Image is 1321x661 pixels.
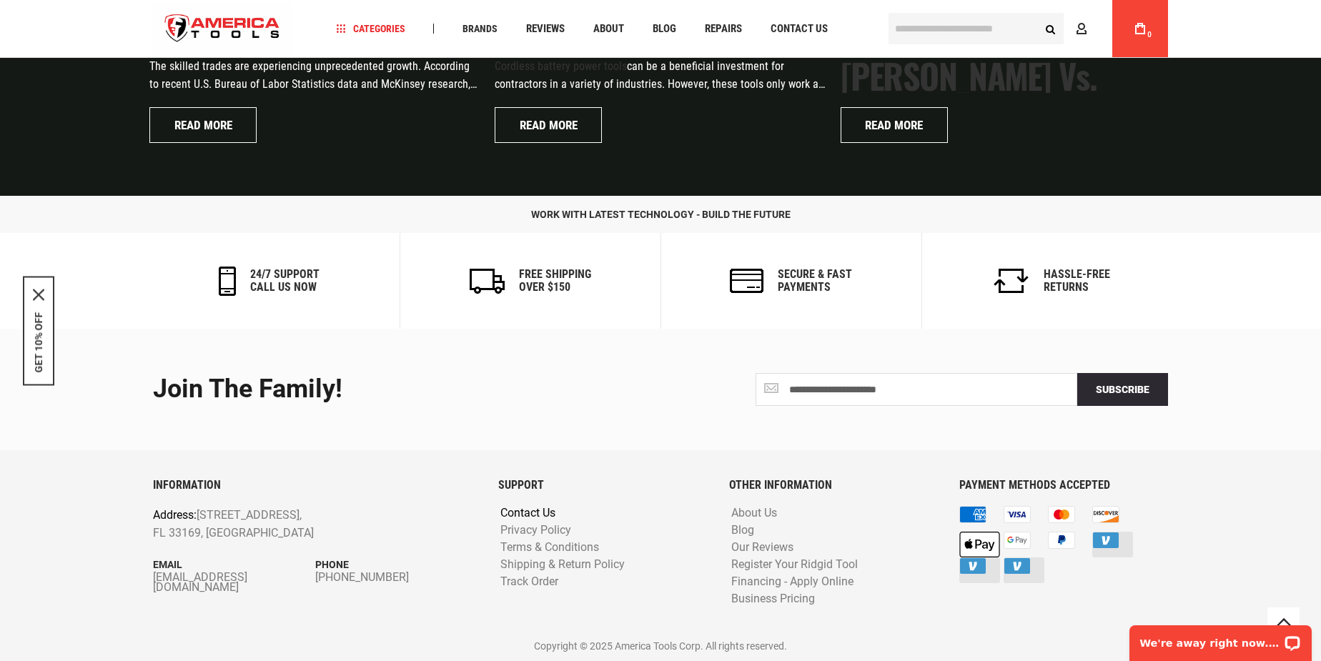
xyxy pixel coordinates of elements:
a: About Us [728,507,781,520]
p: Email [153,557,315,572]
span: Reviews [526,24,565,34]
span: Blog [653,24,676,34]
a: Track Order [497,575,562,589]
a: Cordless battery power tools [495,59,627,73]
svg: close icon [33,289,44,300]
a: [EMAIL_ADDRESS][DOMAIN_NAME] [153,572,315,592]
span: About [593,24,624,34]
a: Blog [646,19,683,39]
a: Read more [149,107,257,143]
a: [PHONE_NUMBER] [315,572,478,582]
h6: SUPPORT [498,479,707,492]
a: store logo [153,2,292,56]
h6: 24/7 support call us now [250,268,320,293]
h6: Hassle-Free Returns [1044,268,1110,293]
iframe: LiveChat chat widget [1120,616,1321,661]
button: Subscribe [1077,373,1168,406]
a: Financing - Apply Online [728,575,857,589]
a: Blog [728,524,758,537]
span: Address: [153,508,197,522]
a: Categories [330,19,412,39]
button: GET 10% OFF [33,312,44,372]
button: Close [33,289,44,300]
span: Categories [337,24,405,34]
a: Business Pricing [728,592,818,606]
a: Brands [456,19,504,39]
p: The skilled trades are experiencing unprecedented growth. According to recent U.S. Bureau of Labo... [149,57,480,94]
p: Copyright © 2025 America Tools Corp. All rights reserved. [153,638,1168,654]
h6: secure & fast payments [778,268,852,293]
a: Reviews [520,19,571,39]
a: Shipping & Return Policy [497,558,628,572]
a: Our Reviews [728,541,797,555]
a: Privacy Policy [497,524,575,537]
a: Terms & Conditions [497,541,603,555]
span: Contact Us [771,24,828,34]
a: Read more [841,107,948,143]
button: Search [1036,15,1064,42]
h6: Free Shipping Over $150 [519,268,591,293]
div: Join the Family! [153,375,650,404]
p: [STREET_ADDRESS], FL 33169, [GEOGRAPHIC_DATA] [153,506,412,542]
p: can be a beneficial investment for contractors in a variety of industries. However, these tools o... [495,57,826,94]
h6: PAYMENT METHODS ACCEPTED [959,479,1168,492]
span: Subscribe [1096,384,1149,395]
span: 0 [1147,31,1152,39]
h6: OTHER INFORMATION [729,479,938,492]
span: Repairs [705,24,742,34]
a: Contact Us [764,19,834,39]
a: Contact Us [497,507,559,520]
p: Phone [315,557,478,572]
a: About [587,19,630,39]
a: Read more [495,107,602,143]
a: Repairs [698,19,748,39]
a: Register Your Ridgid Tool [728,558,861,572]
img: America Tools [153,2,292,56]
span: Brands [462,24,498,34]
h6: INFORMATION [153,479,477,492]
